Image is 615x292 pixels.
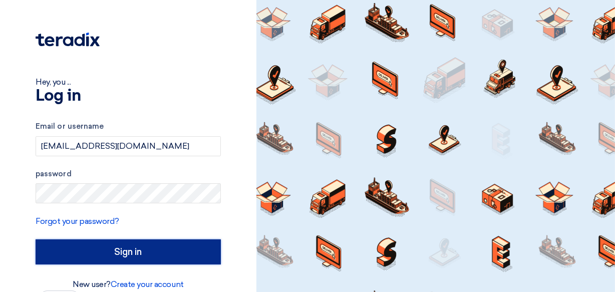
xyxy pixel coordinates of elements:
[36,33,100,47] img: Teradix logo
[111,279,184,289] a: Create your account
[36,169,72,178] font: password
[36,216,119,226] a: Forgot your password?
[36,239,221,264] input: Sign in
[36,88,81,104] font: Log in
[36,122,104,131] font: Email or username
[36,77,71,87] font: Hey, you ...
[73,279,111,289] font: New user?
[36,136,221,156] input: Enter your business email or username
